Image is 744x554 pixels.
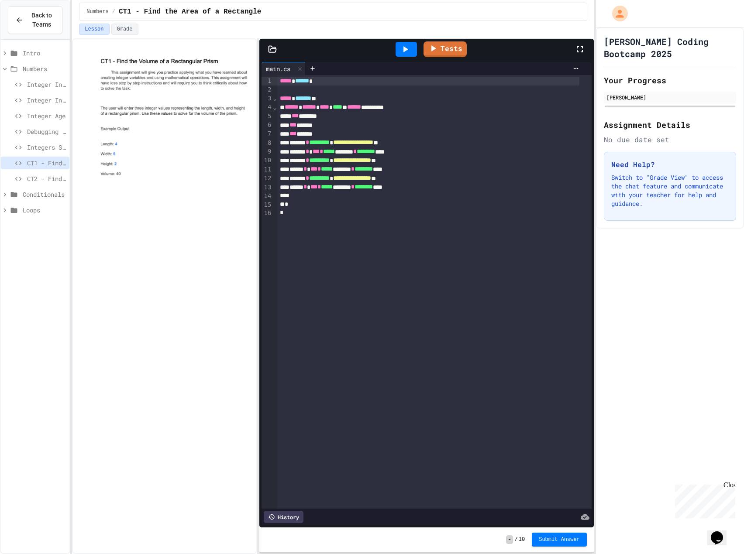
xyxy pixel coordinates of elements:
[532,533,587,547] button: Submit Answer
[515,536,518,543] span: /
[424,41,467,57] a: Tests
[262,174,272,183] div: 12
[262,165,272,174] div: 11
[262,64,295,73] div: main.cs
[604,134,736,145] div: No due date set
[262,85,272,94] div: 2
[707,519,735,545] iframe: chat widget
[262,130,272,138] div: 7
[264,511,303,523] div: History
[262,156,272,165] div: 10
[27,174,66,183] span: CT2 - Find the Perimeter of a Rectangle
[262,94,272,103] div: 3
[3,3,60,55] div: Chat with us now!Close
[672,481,735,518] iframe: chat widget
[8,6,62,34] button: Back to Teams
[262,183,272,192] div: 13
[262,103,272,112] div: 4
[27,80,66,89] span: Integer Intro
[23,64,66,73] span: Numbers
[79,24,109,35] button: Lesson
[119,7,261,17] span: CT1 - Find the Area of a Rectangle
[539,536,580,543] span: Submit Answer
[23,48,66,58] span: Intro
[23,205,66,215] span: Loops
[27,96,66,105] span: Integer Input
[262,192,272,201] div: 14
[28,11,55,29] span: Back to Teams
[604,74,736,86] h2: Your Progress
[262,112,272,121] div: 5
[86,8,108,15] span: Numbers
[603,3,630,24] div: My Account
[519,536,525,543] span: 10
[23,190,66,199] span: Conditionals
[111,24,138,35] button: Grade
[112,8,115,15] span: /
[262,201,272,209] div: 15
[604,35,736,60] h1: [PERSON_NAME] Coding Bootcamp 2025
[606,93,734,101] div: [PERSON_NAME]
[262,147,272,156] div: 9
[27,158,66,168] span: CT1 - Find the Area of a Rectangle
[604,119,736,131] h2: Assignment Details
[27,127,66,136] span: Debugging Integers
[262,62,306,75] div: main.cs
[262,209,272,218] div: 16
[262,77,272,85] div: 1
[611,159,729,170] h3: Need Help?
[272,95,277,102] span: Fold line
[27,143,66,152] span: Integers Stats and Leveling
[506,535,513,544] span: -
[262,139,272,147] div: 8
[27,111,66,120] span: Integer Age
[262,121,272,130] div: 6
[611,173,729,208] p: Switch to "Grade View" to access the chat feature and communicate with your teacher for help and ...
[272,104,277,111] span: Fold line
